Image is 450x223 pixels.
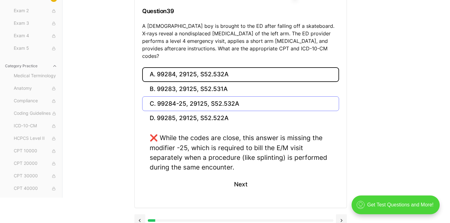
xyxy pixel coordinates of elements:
iframe: portal-trigger [346,192,450,223]
div: ❌ While the codes are close, this answer is missing the modifier -25, which is required to bill t... [150,133,332,172]
button: A. 99284, 29125, S52.532A [142,67,339,82]
button: HCPCS Level II [11,134,60,144]
button: CPT 20000 [11,159,60,169]
button: ICD-10-CM [11,121,60,131]
span: HCPCS Level II [14,135,57,142]
span: Exam 2 [14,8,57,14]
button: Exam 3 [11,18,60,28]
span: Compliance [14,98,57,104]
button: B. 99283, 29125, S52.531A [142,82,339,97]
span: Anatomy [14,85,57,92]
button: CPT 40000 [11,184,60,194]
p: A [DEMOGRAPHIC_DATA] boy is brought to the ED after falling off a skateboard. X-rays reveal a non... [142,22,339,60]
button: C. 99284-25, 29125, S52.532A [142,96,339,111]
button: D. 99285, 29125, S52.522A [142,111,339,126]
button: Next [226,176,255,193]
button: Exam 5 [11,43,60,53]
button: Anatomy [11,84,60,94]
span: ICD-10-CM [14,123,57,129]
h3: Question 39 [142,2,339,20]
button: CPT 30000 [11,171,60,181]
button: Exam 2 [11,6,60,16]
span: Coding Guidelines [14,110,57,117]
span: Medical Terminology [14,73,57,79]
span: CPT 10000 [14,148,57,155]
button: Exam 4 [11,31,60,41]
span: Exam 3 [14,20,57,27]
span: CPT 20000 [14,160,57,167]
span: Exam 5 [14,45,57,52]
span: CPT 40000 [14,185,57,192]
button: Medical Terminology [11,71,60,81]
span: CPT 30000 [14,173,57,180]
button: Compliance [11,96,60,106]
button: Category Practice [2,61,60,71]
span: Exam 4 [14,33,57,39]
button: Coding Guidelines [11,109,60,119]
button: CPT 10000 [11,146,60,156]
